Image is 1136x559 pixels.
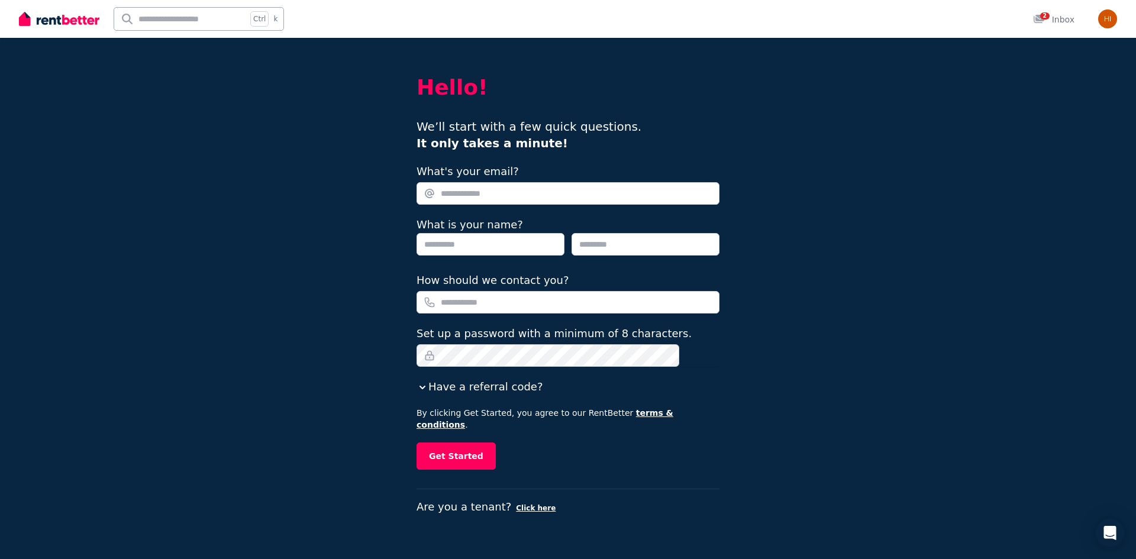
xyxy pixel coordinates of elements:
[1096,519,1124,547] div: Open Intercom Messenger
[273,14,277,24] span: k
[417,119,641,150] span: We’ll start with a few quick questions.
[417,407,719,431] p: By clicking Get Started, you agree to our RentBetter .
[417,379,543,395] button: Have a referral code?
[417,325,692,342] label: Set up a password with a minimum of 8 characters.
[1040,12,1050,20] span: 2
[417,499,719,515] p: Are you a tenant?
[417,218,523,231] label: What is your name?
[417,442,496,470] button: Get Started
[250,11,269,27] span: Ctrl
[417,76,719,99] h2: Hello!
[417,163,519,180] label: What's your email?
[516,503,556,513] button: Click here
[417,136,568,150] b: It only takes a minute!
[1098,9,1117,28] img: Hasan Imtiaz Ahamed
[417,272,569,289] label: How should we contact you?
[19,10,99,28] img: RentBetter
[1033,14,1074,25] div: Inbox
